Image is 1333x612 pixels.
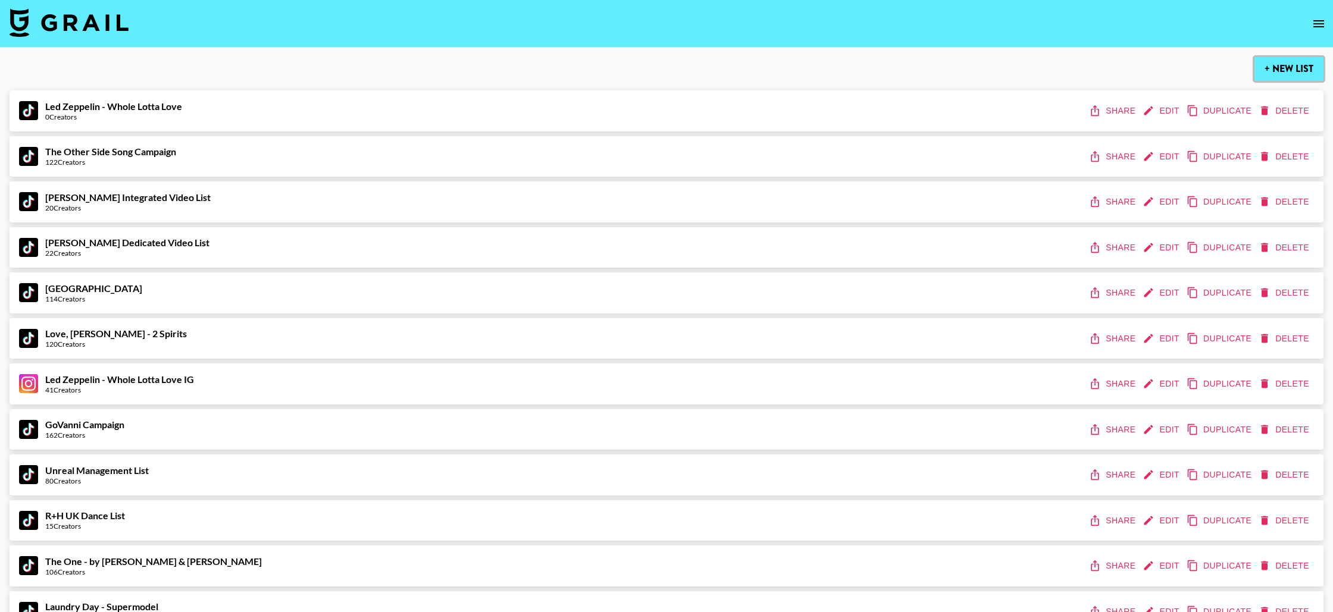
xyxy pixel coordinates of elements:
[45,567,262,576] div: 106 Creators
[1256,373,1314,395] button: delete
[45,555,262,567] strong: The One - by [PERSON_NAME] & [PERSON_NAME]
[1256,100,1314,122] button: delete
[1256,555,1314,577] button: delete
[19,147,38,166] img: TikTok
[45,283,142,294] strong: [GEOGRAPHIC_DATA]
[1256,191,1314,213] button: delete
[1140,191,1184,213] button: edit
[1184,146,1256,168] button: duplicate
[45,294,142,303] div: 114 Creators
[1256,464,1314,486] button: delete
[1087,100,1140,122] button: share
[45,146,176,157] strong: The Other Side Song Campaign
[1184,328,1256,350] button: duplicate
[1140,282,1184,304] button: edit
[1184,237,1256,259] button: duplicate
[1087,510,1140,532] button: share
[1184,419,1256,441] button: duplicate
[45,158,176,167] div: 122 Creators
[45,101,182,112] strong: Led Zeppelin - Whole Lotta Love
[1140,237,1184,259] button: edit
[1184,555,1256,577] button: duplicate
[1087,555,1140,577] button: share
[1140,555,1184,577] button: edit
[1256,146,1314,168] button: delete
[1087,464,1140,486] button: share
[45,419,124,430] strong: GoVanni Campaign
[1140,419,1184,441] button: edit
[19,329,38,348] img: TikTok
[1087,237,1140,259] button: share
[1087,146,1140,168] button: share
[1184,191,1256,213] button: duplicate
[1184,282,1256,304] button: duplicate
[45,112,182,121] div: 0 Creators
[45,465,149,476] strong: Unreal Management List
[1184,464,1256,486] button: duplicate
[19,238,38,257] img: TikTok
[19,101,38,120] img: TikTok
[45,237,209,248] strong: [PERSON_NAME] Dedicated Video List
[19,283,38,302] img: TikTok
[1256,510,1314,532] button: delete
[1254,57,1323,81] button: + New List
[1184,510,1256,532] button: duplicate
[45,385,194,394] div: 41 Creators
[1140,510,1184,532] button: edit
[45,192,211,203] strong: [PERSON_NAME] Integrated Video List
[1307,12,1331,36] button: open drawer
[1140,100,1184,122] button: edit
[1087,191,1140,213] button: share
[45,340,187,349] div: 120 Creators
[1256,328,1314,350] button: delete
[1140,328,1184,350] button: edit
[1256,237,1314,259] button: delete
[1140,373,1184,395] button: edit
[1140,146,1184,168] button: edit
[45,249,209,258] div: 22 Creators
[1184,373,1256,395] button: duplicate
[45,522,125,531] div: 15 Creators
[1184,100,1256,122] button: duplicate
[45,476,149,485] div: 80 Creators
[1087,419,1140,441] button: share
[19,511,38,530] img: TikTok
[45,601,158,612] strong: Laundry Day - Supermodel
[10,8,129,37] img: Grail Talent
[1087,373,1140,395] button: share
[45,510,125,521] strong: R+H UK Dance List
[1087,328,1140,350] button: share
[1256,282,1314,304] button: delete
[19,192,38,211] img: TikTok
[1256,419,1314,441] button: delete
[19,556,38,575] img: TikTok
[45,431,124,440] div: 162 Creators
[45,203,211,212] div: 20 Creators
[1087,282,1140,304] button: share
[19,374,38,393] img: Instagram
[19,465,38,484] img: TikTok
[1140,464,1184,486] button: edit
[19,420,38,439] img: TikTok
[45,374,194,385] strong: Led Zeppelin - Whole Lotta Love IG
[45,328,187,339] strong: Love, [PERSON_NAME] - 2 Spirits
